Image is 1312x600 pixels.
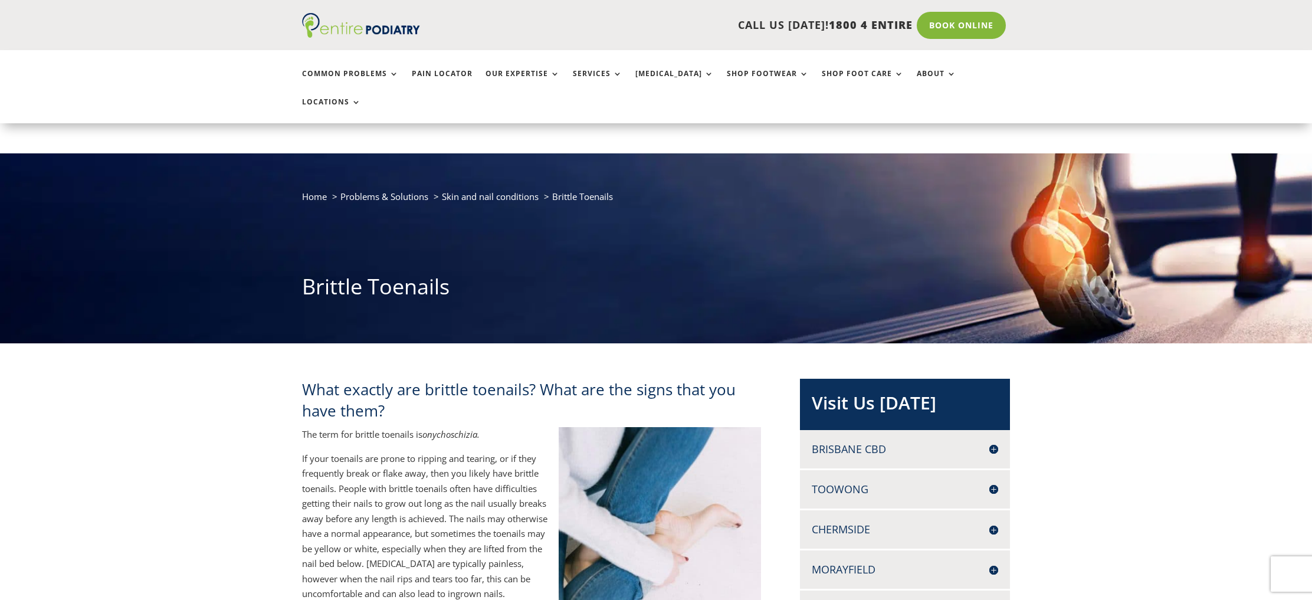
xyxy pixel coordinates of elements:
a: Pain Locator [412,70,473,95]
h4: Toowong [812,482,998,497]
h4: Morayfield [812,562,998,577]
p: The term for brittle toenails is [302,427,761,451]
a: Shop Foot Care [822,70,904,95]
a: [MEDICAL_DATA] [635,70,714,95]
img: logo (1) [302,13,420,38]
a: Services [573,70,622,95]
a: Common Problems [302,70,399,95]
a: About [917,70,956,95]
h4: Chermside [812,522,998,537]
a: Entire Podiatry [302,28,420,40]
a: Locations [302,98,361,123]
nav: breadcrumb [302,189,1010,213]
a: Home [302,191,327,202]
p: CALL US [DATE]! [465,18,913,33]
a: Book Online [917,12,1006,39]
h2: Visit Us [DATE] [812,391,998,421]
a: Skin and nail conditions [442,191,539,202]
a: Our Expertise [486,70,560,95]
h4: Brisbane CBD [812,442,998,457]
a: Shop Footwear [727,70,809,95]
a: Problems & Solutions [340,191,428,202]
h1: Brittle Toenails [302,272,1010,307]
span: 1800 4 ENTIRE [829,18,913,32]
span: Brittle Toenails [552,191,613,202]
i: onychoschizia. [422,428,480,440]
h2: What exactly are brittle toenails? What are the signs that you have them? [302,379,761,428]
